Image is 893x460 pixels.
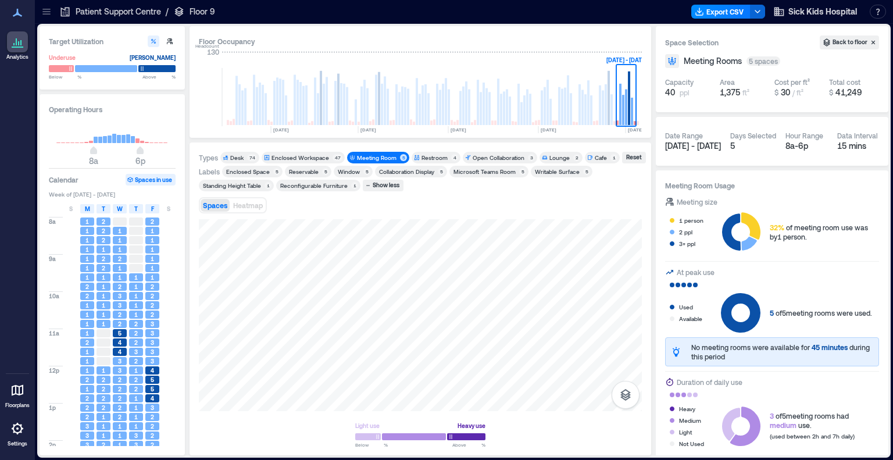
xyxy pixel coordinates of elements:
[151,422,154,430] span: 2
[102,264,105,272] span: 2
[3,28,32,64] a: Analytics
[273,127,289,133] text: [DATE]
[118,422,122,430] span: 1
[679,415,701,426] div: Medium
[624,152,644,163] div: Reset
[541,127,556,133] text: [DATE]
[829,77,860,87] div: Total cost
[573,154,580,161] div: 2
[272,154,329,162] div: Enclosed Workspace
[118,404,122,412] span: 2
[118,311,122,319] span: 2
[742,88,749,97] span: ft²
[102,292,105,300] span: 1
[684,55,742,67] span: Meeting Rooms
[770,308,872,318] div: of 5 meeting rooms were used.
[134,292,138,300] span: 1
[134,301,138,309] span: 1
[118,413,122,421] span: 2
[438,168,445,175] div: 5
[679,215,703,226] div: 1 person
[49,190,176,198] span: Week of [DATE] - [DATE]
[118,236,122,244] span: 1
[102,366,105,375] span: 1
[837,140,880,152] div: 15 mins
[151,404,154,412] span: 3
[85,432,89,440] span: 3
[400,154,407,161] div: 5
[535,167,580,176] div: Writable Surface
[85,236,89,244] span: 1
[102,404,105,412] span: 2
[118,245,122,254] span: 1
[85,255,89,263] span: 1
[665,131,703,140] div: Date Range
[102,227,105,235] span: 2
[85,441,89,449] span: 3
[679,313,702,325] div: Available
[770,412,774,420] span: 3
[85,320,89,328] span: 1
[102,236,105,244] span: 2
[134,394,138,402] span: 1
[85,394,89,402] span: 2
[665,77,694,87] div: Capacity
[76,6,161,17] p: Patient Support Centre
[785,140,828,152] div: 8a - 6p
[118,357,122,365] span: 3
[774,77,810,87] div: Cost per ft²
[355,441,388,448] span: Below %
[665,37,820,48] h3: Space Selection
[134,283,138,291] span: 1
[118,301,122,309] span: 3
[102,311,105,319] span: 1
[151,432,154,440] span: 2
[788,6,857,17] span: Sick Kids Hospital
[151,348,154,356] span: 3
[89,156,98,166] span: 8a
[134,320,138,328] span: 2
[677,376,742,388] div: Duration of daily use
[770,309,774,317] span: 5
[118,264,122,272] span: 1
[102,283,105,291] span: 1
[85,422,89,430] span: 3
[85,385,89,393] span: 1
[453,167,516,176] div: Microsoft Teams Room
[134,404,138,412] span: 1
[49,404,56,412] span: 1p
[785,131,823,140] div: Hour Range
[85,404,89,412] span: 2
[770,433,855,440] span: (used between 2h and 7h daily)
[151,236,154,244] span: 1
[679,403,695,415] div: Heavy
[102,204,105,213] span: T
[679,426,692,438] div: Light
[151,273,154,281] span: 1
[49,292,59,300] span: 10a
[85,283,89,291] span: 2
[134,385,138,393] span: 2
[835,87,862,97] span: 41,249
[6,54,28,60] p: Analytics
[118,366,122,375] span: 3
[85,227,89,235] span: 1
[770,223,784,231] span: 32%
[85,366,89,375] span: 1
[233,201,263,209] span: Heatmap
[118,292,122,300] span: 3
[371,180,401,191] div: Show less
[118,376,122,384] span: 2
[102,320,105,328] span: 1
[622,152,646,163] button: Reset
[118,394,122,402] span: 2
[333,154,342,161] div: 47
[134,329,138,337] span: 2
[720,77,735,87] div: Area
[151,394,154,402] span: 4
[134,311,138,319] span: 1
[85,245,89,254] span: 1
[49,217,56,226] span: 8a
[49,52,76,63] div: Underuse
[770,2,860,21] button: Sick Kids Hospital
